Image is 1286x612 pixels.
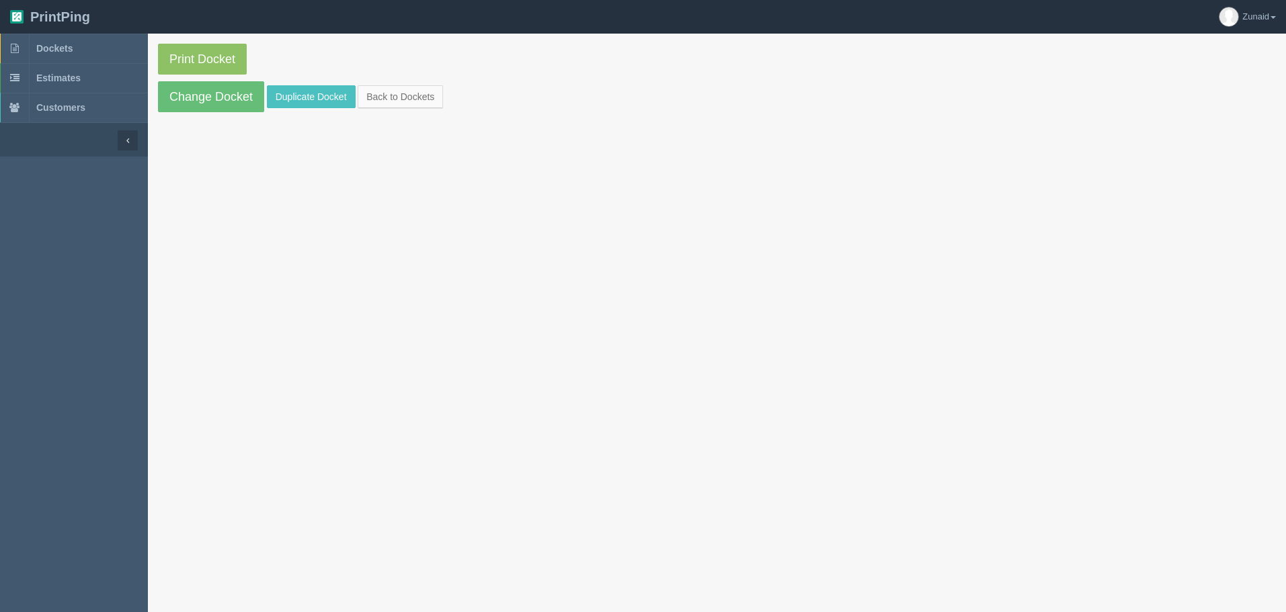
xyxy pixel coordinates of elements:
a: Back to Dockets [358,85,443,108]
span: Dockets [36,43,73,54]
span: Customers [36,102,85,113]
a: Print Docket [158,44,247,75]
a: Duplicate Docket [267,85,356,108]
img: logo-3e63b451c926e2ac314895c53de4908e5d424f24456219fb08d385ab2e579770.png [10,10,24,24]
span: Estimates [36,73,81,83]
img: avatar_default-7531ab5dedf162e01f1e0bb0964e6a185e93c5c22dfe317fb01d7f8cd2b1632c.jpg [1219,7,1238,26]
a: Change Docket [158,81,264,112]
